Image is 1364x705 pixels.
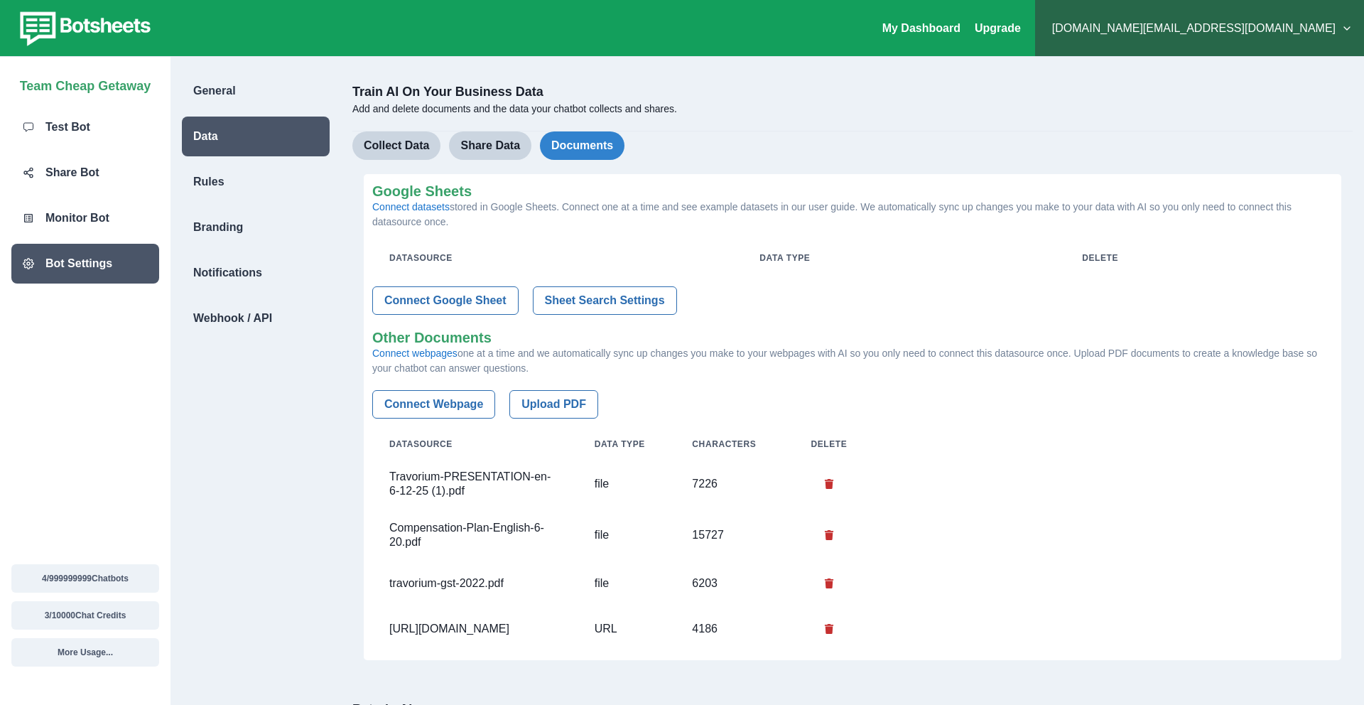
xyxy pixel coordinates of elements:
a: My Dashboard [882,22,960,34]
td: Compensation-Plan-English-6-20.pdf [372,510,578,561]
p: Bot Settings [45,255,112,272]
th: Delete [789,430,870,458]
a: Connect webpages [372,348,458,359]
a: Branding [170,208,341,247]
td: Travorium-PRESENTATION-en-6-12-25 (1).pdf [372,458,578,510]
a: Notifications [170,253,341,293]
button: Share Data [449,131,531,160]
td: file [578,510,676,561]
p: Add and delete documents and the data your chatbot collects and shares. [352,102,1353,117]
button: 4/999999999Chatbots [11,564,159,593]
button: Upload PDF [509,390,598,419]
td: 7226 [675,458,788,510]
p: Webhook / API [193,310,272,327]
button: 3/10000Chat Credits [11,601,159,630]
a: Upgrade [975,22,1021,34]
p: Notifications [193,264,262,281]
button: Delete [818,524,840,547]
button: [DOMAIN_NAME][EMAIL_ADDRESS][DOMAIN_NAME] [1046,14,1353,43]
button: More Usage... [11,638,159,667]
button: Delete [818,473,840,495]
th: Data Type [578,430,676,458]
td: URL [578,606,676,652]
p: Train AI On Your Business Data [352,82,1353,102]
th: Characters [675,430,788,458]
button: Documents [540,131,624,160]
p: Team Cheap Getaway [20,71,151,96]
a: General [170,71,341,111]
td: file [578,561,676,606]
p: Monitor Bot [45,210,109,227]
h2: Other Documents [372,329,1333,346]
th: Delete [1065,244,1333,272]
th: Datasource [372,244,742,272]
td: travorium-gst-2022.pdf [372,561,578,606]
a: Connect datasets [372,201,450,212]
button: Collect Data [352,131,440,160]
td: 4186 [675,606,788,652]
img: botsheets-logo.png [11,9,155,48]
button: Connect Google Sheet [372,286,519,315]
a: Data [170,117,341,156]
h2: Google Sheets [372,183,1333,200]
p: stored in Google Sheets. Connect one at a time and see example datasets in our user guide. We aut... [372,200,1333,230]
p: one at a time and we automatically sync up changes you make to your webpages with AI so you only ... [372,346,1333,376]
a: Webhook / API [170,298,341,338]
button: Sheet Search Settings [533,286,677,315]
p: Branding [193,219,243,236]
p: Share Bot [45,164,99,181]
button: Delete [818,618,840,640]
button: Connect Webpage [372,390,495,419]
td: file [578,458,676,510]
th: Data Type [742,244,1065,272]
button: Delete [818,572,840,595]
p: Rules [193,173,224,190]
th: Datasource [372,430,578,458]
td: [URL][DOMAIN_NAME] [372,606,578,652]
td: 15727 [675,510,788,561]
p: Data [193,128,218,145]
td: 6203 [675,561,788,606]
p: General [193,82,236,99]
a: Rules [170,162,341,202]
p: Test Bot [45,119,90,136]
